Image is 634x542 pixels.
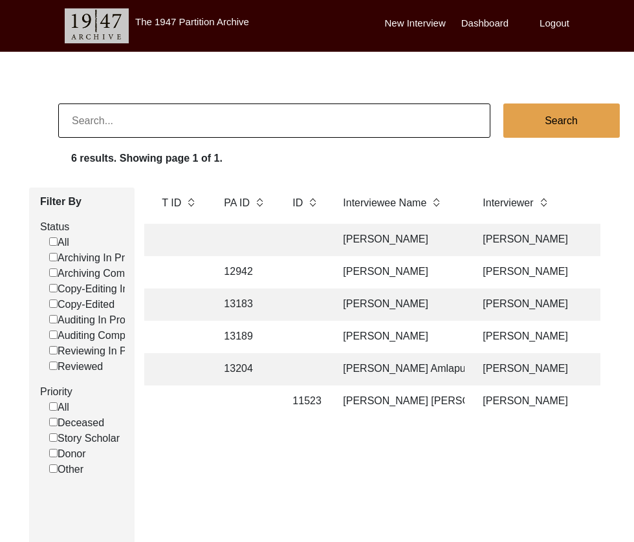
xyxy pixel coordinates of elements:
input: Other [49,464,58,473]
img: sort-button.png [432,195,441,210]
td: 13204 [216,353,274,385]
input: Search... [58,103,490,138]
label: All [49,235,69,250]
label: All [49,400,69,415]
label: Copy-Edited [49,297,115,312]
input: Reviewed [49,362,58,370]
td: [PERSON_NAME] [335,288,465,321]
td: 12942 [216,256,274,288]
td: 11523 [285,385,325,418]
input: Deceased [49,418,58,426]
label: Deceased [49,415,104,431]
label: Logout [540,16,569,31]
label: Donor [49,446,86,462]
input: Copy-Edited [49,299,58,308]
td: [PERSON_NAME] [335,256,465,288]
label: PA ID [224,195,250,211]
label: Archiving In Progress [49,250,156,266]
label: Filter By [40,194,125,210]
label: Other [49,462,83,477]
label: T ID [162,195,181,211]
img: sort-button.png [539,195,548,210]
label: Archiving Completed [49,266,153,281]
td: 13183 [216,288,274,321]
input: Auditing In Progress [49,315,58,323]
img: sort-button.png [255,195,264,210]
label: Auditing In Progress [49,312,151,328]
label: Story Scholar [49,431,120,446]
td: [PERSON_NAME] [335,224,465,256]
input: All [49,402,58,411]
label: ID [292,195,303,211]
label: Status [40,219,125,235]
input: Archiving In Progress [49,253,58,261]
input: Archiving Completed [49,268,58,277]
input: Auditing Completed [49,331,58,339]
label: Interviewee Name [343,195,426,211]
label: The 1947 Partition Archive [135,16,249,27]
label: New Interview [385,16,446,31]
td: [PERSON_NAME] [PERSON_NAME] [335,385,465,418]
label: 6 results. Showing page 1 of 1. [71,151,223,166]
td: [PERSON_NAME] [335,321,465,353]
label: Copy-Editing In Progress [49,281,173,297]
label: Priority [40,384,125,400]
td: [PERSON_NAME] Amlapuri [335,353,465,385]
label: Reviewing In Progress [49,343,161,359]
img: sort-button.png [186,195,195,210]
input: Copy-Editing In Progress [49,284,58,292]
button: Search [503,103,620,138]
label: Interviewer [483,195,533,211]
td: 13189 [216,321,274,353]
input: Story Scholar [49,433,58,442]
label: Reviewed [49,359,103,374]
img: sort-button.png [308,195,317,210]
input: Donor [49,449,58,457]
label: Auditing Completed [49,328,148,343]
label: Dashboard [461,16,508,31]
img: header-logo.png [65,8,129,43]
input: Reviewing In Progress [49,346,58,354]
input: All [49,237,58,246]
